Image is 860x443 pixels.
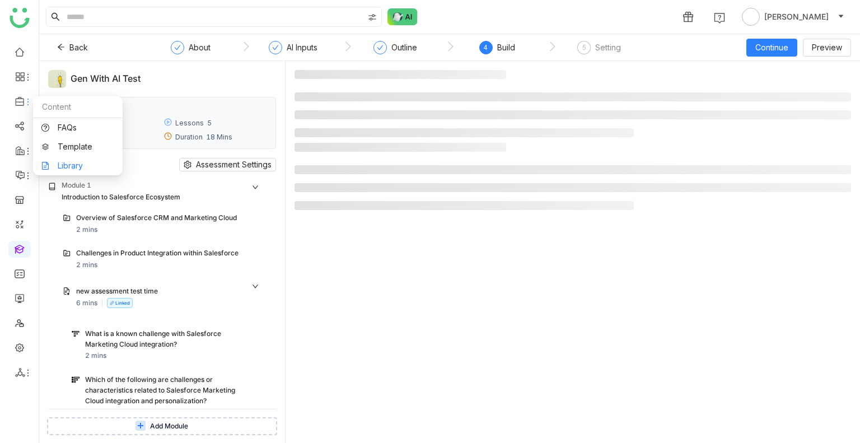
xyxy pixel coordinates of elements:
div: new assessment test time6 minsLinked [56,279,268,315]
button: Continue [746,39,797,57]
button: Preview [803,39,851,57]
img: assessment.svg [63,287,71,295]
div: 2 mins [85,408,106,418]
button: Back [48,39,97,57]
div: Challenges in Product Integration within Salesforce [76,248,239,259]
img: lms-folder.svg [63,249,71,257]
a: FAQs [41,124,114,132]
span: Assessment Settings [196,158,272,171]
div: 2 mins [76,225,97,235]
button: [PERSON_NAME] [740,8,847,26]
div: Duration [175,133,203,141]
div: 4Build [479,41,515,61]
span: 4 [484,43,488,52]
div: About [189,41,211,54]
img: multiple_choice.svg [72,376,80,384]
div: Module 1Introduction to Salesforce Ecosystem [48,180,268,204]
div: AI Inputs [269,41,317,61]
div: 2 mins [76,260,97,271]
a: Template [41,143,114,151]
div: Module 1 [62,180,91,191]
span: Preview [812,41,842,54]
div: Outline [373,41,417,61]
span: Back [69,41,88,54]
div: 2 mins [85,351,106,361]
div: Setting [595,41,621,54]
div: Content [33,96,123,118]
span: 5 [582,43,586,52]
button: Assessment Settings [179,158,276,171]
span: Add Module [150,421,188,432]
span: Continue [755,41,788,54]
div: AI Inputs [287,41,317,54]
div: About [171,41,211,61]
div: What is a known challenge with Salesforce Marketing Cloud integration? [85,329,240,350]
div: 5Setting [577,41,621,61]
nz-tag: Linked [107,298,133,308]
div: Introduction to Salesforce Ecosystem [62,192,243,203]
div: Gen with AI test [71,72,254,86]
img: avatar [742,8,760,26]
span: [PERSON_NAME] [764,11,829,23]
div: new assessment test time [76,286,239,297]
img: logo [10,8,30,28]
a: Library [41,162,114,170]
img: search-type.svg [368,13,377,22]
div: 6 mins [76,298,137,309]
img: help.svg [714,12,725,24]
div: Build [497,41,515,54]
div: 18 Mins [206,133,232,141]
div: Lessons [175,119,204,127]
div: Overview of Salesforce CRM and Marketing Cloud [76,213,239,223]
img: single_choice.svg [72,330,80,338]
img: lms-folder.svg [63,214,71,222]
div: Which of the following are challenges or characteristics related to Salesforce Marketing Cloud in... [85,375,240,406]
button: Add Module [47,417,277,435]
div: 5 [207,119,212,127]
div: Outline [391,41,417,54]
img: ask-buddy-normal.svg [387,8,418,25]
